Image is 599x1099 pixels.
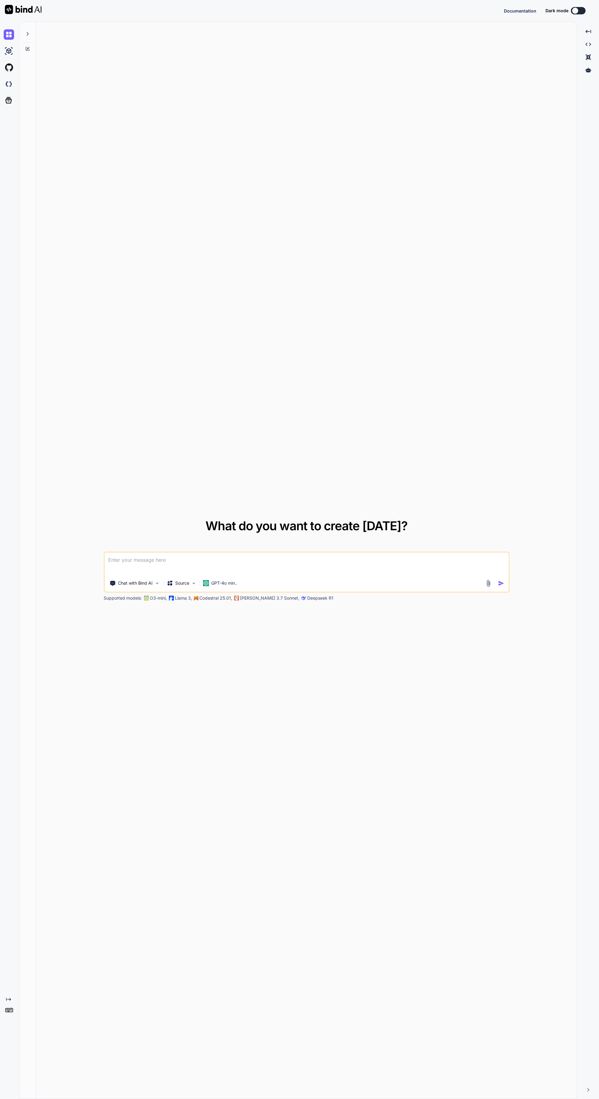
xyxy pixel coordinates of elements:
img: icon [498,580,504,586]
p: Chat with Bind AI [118,580,153,586]
img: Llama2 [169,596,174,601]
img: githubLight [4,62,14,73]
img: attachment [485,580,492,587]
p: Source [175,580,189,586]
p: Llama 3, [175,595,192,601]
span: What do you want to create [DATE]? [205,518,408,533]
p: Supported models: [104,595,142,601]
img: ai-studio [4,46,14,56]
img: Mistral-AI [194,596,198,600]
p: O3-mini, [150,595,167,601]
p: [PERSON_NAME] 3.7 Sonnet, [240,595,299,601]
p: GPT-4o min.. [211,580,237,586]
p: Deepseek R1 [307,595,333,601]
img: Bind AI [5,5,42,14]
img: chat [4,29,14,40]
img: Pick Models [191,581,196,586]
img: claude [234,596,239,601]
img: darkCloudIdeIcon [4,79,14,89]
button: Documentation [504,8,536,14]
span: Dark mode [545,8,568,14]
img: GPT-4 [144,596,149,601]
img: claude [301,596,306,601]
img: Pick Tools [154,581,160,586]
img: GPT-4o mini [203,580,209,586]
span: Documentation [504,8,536,13]
p: Codestral 25.01, [199,595,232,601]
